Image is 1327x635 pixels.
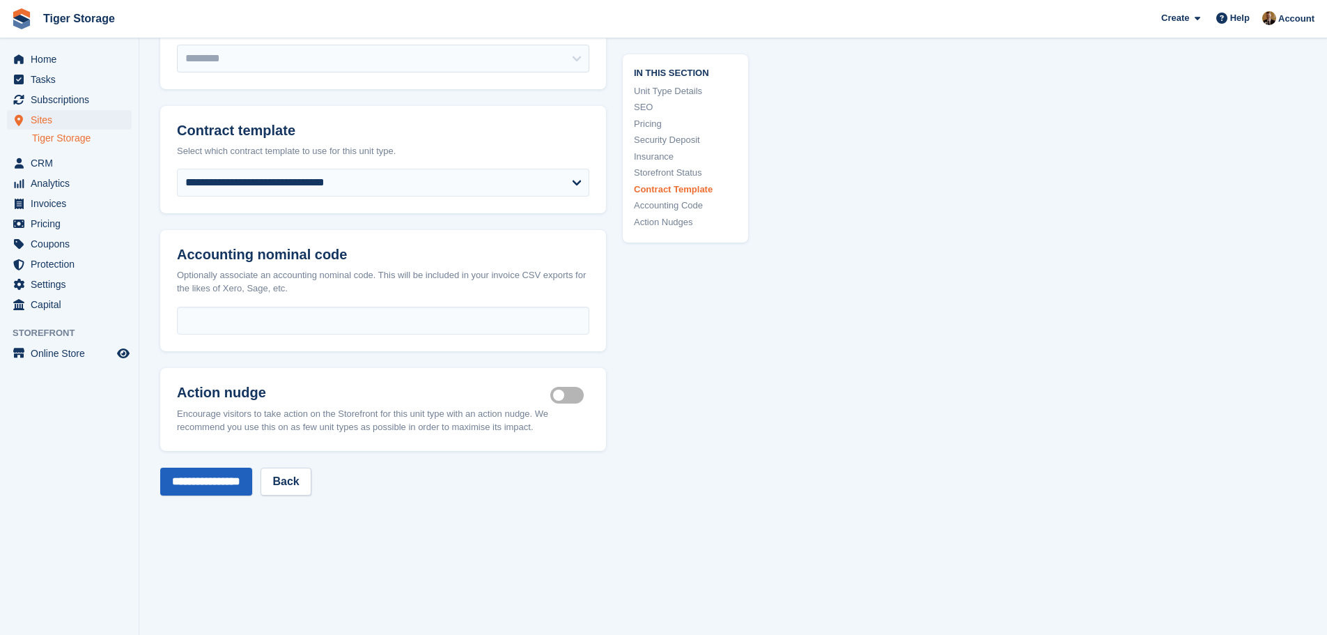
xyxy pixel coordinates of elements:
[634,84,737,98] a: Unit Type Details
[31,214,114,234] span: Pricing
[7,254,132,274] a: menu
[7,174,132,193] a: menu
[634,215,737,229] a: Action Nudges
[1161,11,1189,25] span: Create
[31,275,114,294] span: Settings
[31,254,114,274] span: Protection
[7,153,132,173] a: menu
[115,345,132,362] a: Preview store
[7,70,132,89] a: menu
[31,344,114,363] span: Online Store
[7,90,132,109] a: menu
[32,132,132,145] a: Tiger Storage
[7,275,132,294] a: menu
[177,144,589,158] div: Select which contract template to use for this unit type.
[31,295,114,314] span: Capital
[31,234,114,254] span: Coupons
[177,407,589,434] div: Encourage visitors to take action on the Storefront for this unit type with an action nudge. We r...
[177,268,589,296] div: Optionally associate an accounting nominal code. This will be included in your invoice CSV export...
[7,49,132,69] a: menu
[261,468,311,496] a: Back
[634,117,737,131] a: Pricing
[31,70,114,89] span: Tasks
[634,150,737,164] a: Insurance
[7,344,132,363] a: menu
[1262,11,1276,25] img: Adam Herbert
[634,100,737,114] a: SEO
[7,234,132,254] a: menu
[38,7,121,30] a: Tiger Storage
[31,153,114,173] span: CRM
[634,66,737,79] span: In this section
[31,174,114,193] span: Analytics
[634,133,737,147] a: Security Deposit
[31,49,114,69] span: Home
[7,110,132,130] a: menu
[31,110,114,130] span: Sites
[1278,12,1314,26] span: Account
[13,326,139,340] span: Storefront
[634,183,737,197] a: Contract Template
[31,194,114,213] span: Invoices
[1230,11,1250,25] span: Help
[31,90,114,109] span: Subscriptions
[7,214,132,234] a: menu
[11,8,32,29] img: stora-icon-8386f47178a22dfd0bd8f6a31ec36ba5ce8667c1dd55bd0f319d3a0aa187defe.svg
[634,199,737,213] a: Accounting Code
[177,247,589,263] h2: Accounting nominal code
[7,194,132,213] a: menu
[7,295,132,314] a: menu
[550,394,589,396] label: Is active
[634,166,737,180] a: Storefront Status
[177,123,589,139] h2: Contract template
[177,385,550,401] h2: Action nudge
